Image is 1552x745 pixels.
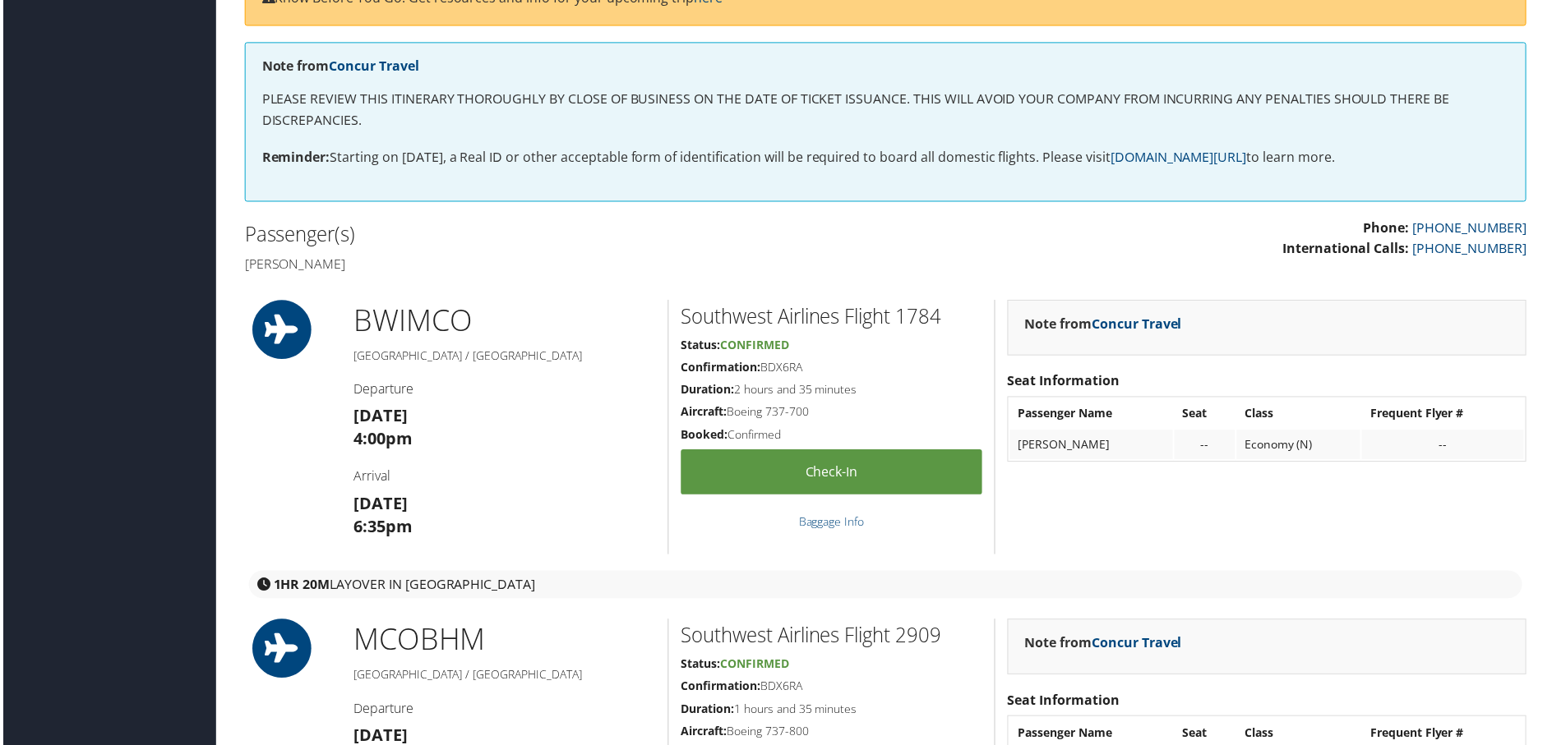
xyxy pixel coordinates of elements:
[1365,401,1527,430] th: Frequent Flyer #
[260,149,328,167] strong: Reminder:
[681,704,734,720] strong: Duration:
[1093,637,1184,655] a: Concur Travel
[1185,439,1229,454] div: --
[720,659,789,674] span: Confirmed
[681,338,720,354] strong: Status:
[681,384,983,400] h5: 2 hours and 35 minutes
[681,624,983,652] h2: Southwest Airlines Flight 2909
[352,382,655,400] h4: Departure
[681,726,983,743] h5: Boeing 737-800
[681,704,983,720] h5: 1 hours and 35 minutes
[681,429,983,445] h5: Confirmed
[799,516,865,531] a: Baggage Info
[681,726,727,742] strong: Aircraft:
[1416,241,1530,259] a: [PHONE_NUMBER]
[352,702,655,720] h4: Departure
[720,338,789,354] span: Confirmed
[352,301,655,343] h1: BWI MCO
[1176,401,1237,430] th: Seat
[1239,432,1364,462] td: Economy (N)
[1285,241,1412,259] strong: International Calls:
[681,452,983,497] a: Check-in
[247,573,1526,601] div: layover in [GEOGRAPHIC_DATA]
[1112,149,1249,167] a: [DOMAIN_NAME][URL]
[681,304,983,332] h2: Southwest Airlines Flight 1784
[681,384,734,399] strong: Duration:
[242,222,874,250] h2: Passenger(s)
[352,349,655,366] h5: [GEOGRAPHIC_DATA] / [GEOGRAPHIC_DATA]
[681,406,983,422] h5: Boeing 737-700
[1011,432,1175,462] td: [PERSON_NAME]
[681,681,983,697] h5: BDX6RA
[352,494,406,517] strong: [DATE]
[352,407,406,429] strong: [DATE]
[1011,401,1175,430] th: Passenger Name
[681,429,727,444] strong: Booked:
[352,669,655,686] h5: [GEOGRAPHIC_DATA] / [GEOGRAPHIC_DATA]
[1239,401,1364,430] th: Class
[681,361,760,376] strong: Confirmation:
[681,659,720,674] strong: Status:
[352,517,411,540] strong: 6:35pm
[1009,374,1121,392] strong: Seat Information
[1373,439,1519,454] div: --
[1366,220,1412,238] strong: Phone:
[352,622,655,663] h1: MCO BHM
[352,469,655,487] h4: Arrival
[327,57,418,76] a: Concur Travel
[260,148,1513,169] p: Starting on [DATE], a Real ID or other acceptable form of identification will be required to boar...
[1026,316,1184,334] strong: Note from
[681,681,760,697] strong: Confirmation:
[1416,220,1530,238] a: [PHONE_NUMBER]
[681,361,983,377] h5: BDX6RA
[242,256,874,274] h4: [PERSON_NAME]
[260,90,1513,131] p: PLEASE REVIEW THIS ITINERARY THOROUGHLY BY CLOSE OF BUSINESS ON THE DATE OF TICKET ISSUANCE. THIS...
[352,430,411,452] strong: 4:00pm
[681,406,727,421] strong: Aircraft:
[1026,637,1184,655] strong: Note from
[1009,694,1121,712] strong: Seat Information
[271,578,328,596] strong: 1HR 20M
[1093,316,1184,334] a: Concur Travel
[260,57,418,76] strong: Note from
